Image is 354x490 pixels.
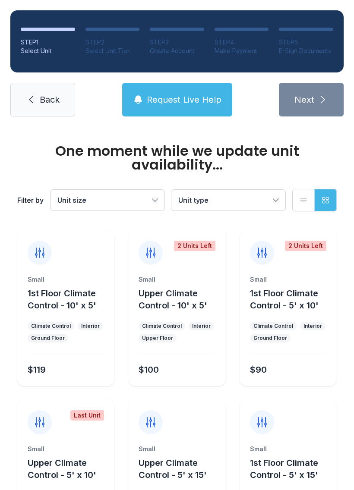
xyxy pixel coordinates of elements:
[57,196,86,204] span: Unit size
[147,94,221,106] span: Request Live Help
[215,38,269,47] div: STEP 4
[139,457,222,481] button: Upper Climate Control - 5' x 15'
[142,323,182,330] div: Climate Control
[250,288,319,311] span: 1st Floor Climate Control - 5' x 10'
[279,47,333,55] div: E-Sign Documents
[139,445,215,453] div: Small
[85,38,140,47] div: STEP 2
[28,287,111,311] button: 1st Floor Climate Control - 10' x 5'
[150,47,204,55] div: Create Account
[303,323,322,330] div: Interior
[139,458,207,480] span: Upper Climate Control - 5' x 15'
[215,47,269,55] div: Make Payment
[139,287,222,311] button: Upper Climate Control - 10' x 5'
[250,364,267,376] div: $90
[21,47,75,55] div: Select Unit
[40,94,60,106] span: Back
[279,38,333,47] div: STEP 5
[28,288,96,311] span: 1st Floor Climate Control - 10' x 5'
[17,144,337,172] div: One moment while we update unit availability...
[139,288,207,311] span: Upper Climate Control - 10' x 5'
[150,38,204,47] div: STEP 3
[192,323,211,330] div: Interior
[31,323,71,330] div: Climate Control
[250,445,326,453] div: Small
[28,364,46,376] div: $119
[171,190,285,210] button: Unit type
[81,323,100,330] div: Interior
[174,241,215,251] div: 2 Units Left
[139,275,215,284] div: Small
[21,38,75,47] div: STEP 1
[253,335,287,342] div: Ground Floor
[31,335,65,342] div: Ground Floor
[250,275,326,284] div: Small
[28,445,104,453] div: Small
[294,94,314,106] span: Next
[250,458,318,480] span: 1st Floor Climate Control - 5' x 15'
[17,195,44,205] div: Filter by
[28,457,111,481] button: Upper Climate Control - 5' x 10'
[70,410,104,421] div: Last Unit
[28,458,96,480] span: Upper Climate Control - 5' x 10'
[28,275,104,284] div: Small
[178,196,209,204] span: Unit type
[250,457,333,481] button: 1st Floor Climate Control - 5' x 15'
[139,364,159,376] div: $100
[285,241,326,251] div: 2 Units Left
[142,335,173,342] div: Upper Floor
[85,47,140,55] div: Select Unit Tier
[250,287,333,311] button: 1st Floor Climate Control - 5' x 10'
[51,190,164,210] button: Unit size
[253,323,293,330] div: Climate Control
